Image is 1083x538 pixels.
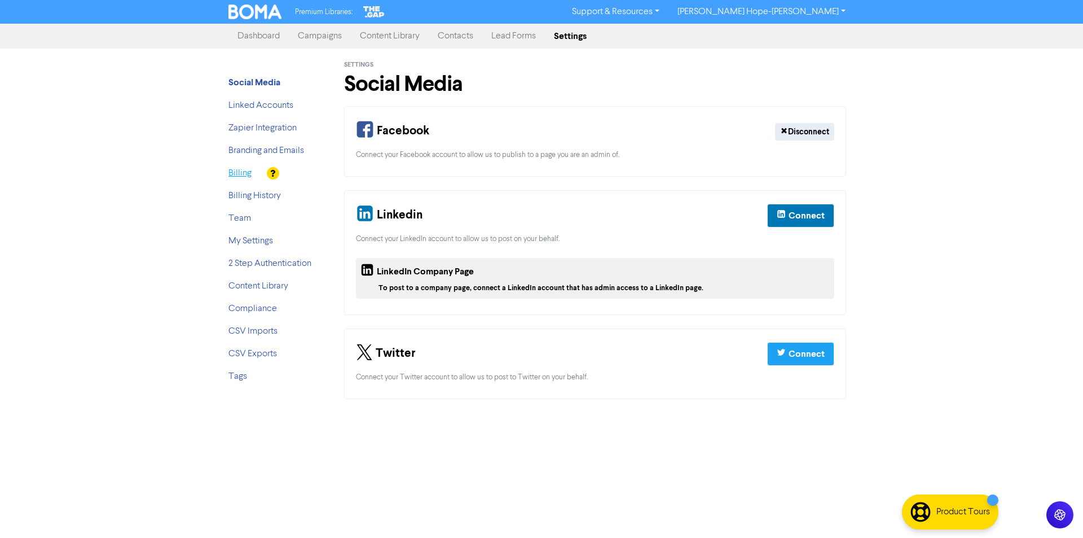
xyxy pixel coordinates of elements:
[775,123,834,141] button: Disconnect
[545,25,596,47] a: Settings
[228,259,311,268] a: 2 Step Authentication
[228,191,281,200] a: Billing History
[429,25,482,47] a: Contacts
[789,347,825,361] div: Connect
[344,329,846,399] div: Your Twitter Connection
[767,204,834,228] button: Connect
[228,214,251,223] a: Team
[228,327,278,336] a: CSV Imports
[228,304,277,313] a: Compliance
[356,150,834,160] div: Connect your Facebook account to allow us to publish to a page you are an admin of.
[228,78,280,88] a: Social Media
[228,77,280,88] strong: Social Media
[767,342,834,366] button: Connect
[344,106,846,177] div: Your Facebook Connection
[482,25,545,47] a: Lead Forms
[1027,484,1083,538] iframe: Chat Widget
[356,340,416,368] div: Twitter
[668,3,855,21] a: [PERSON_NAME] Hope-[PERSON_NAME]
[378,283,830,294] div: To post to a company page, connect a LinkedIn account that has admin access to a LinkedIn page.
[360,263,474,283] div: LinkedIn Company Page
[344,71,846,97] h1: Social Media
[228,146,304,155] a: Branding and Emails
[228,25,289,47] a: Dashboard
[344,61,373,69] span: Settings
[228,372,247,381] a: Tags
[295,8,353,16] span: Premium Libraries:
[228,237,273,246] a: My Settings
[228,5,281,19] img: BOMA Logo
[356,118,429,145] div: Facebook
[228,169,252,178] a: Billing
[356,234,834,244] div: Connect your LinkedIn account to allow us to post on your behalf.
[351,25,429,47] a: Content Library
[228,124,297,133] a: Zapier Integration
[563,3,668,21] a: Support & Resources
[362,5,386,19] img: The Gap
[356,372,834,383] div: Connect your Twitter account to allow us to post to Twitter on your behalf.
[228,282,288,291] a: Content Library
[289,25,351,47] a: Campaigns
[228,349,277,358] a: CSV Exports
[344,190,846,314] div: Your Linkedin and Company Page Connection
[228,101,293,110] a: Linked Accounts
[789,209,825,222] div: Connect
[356,202,422,229] div: Linkedin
